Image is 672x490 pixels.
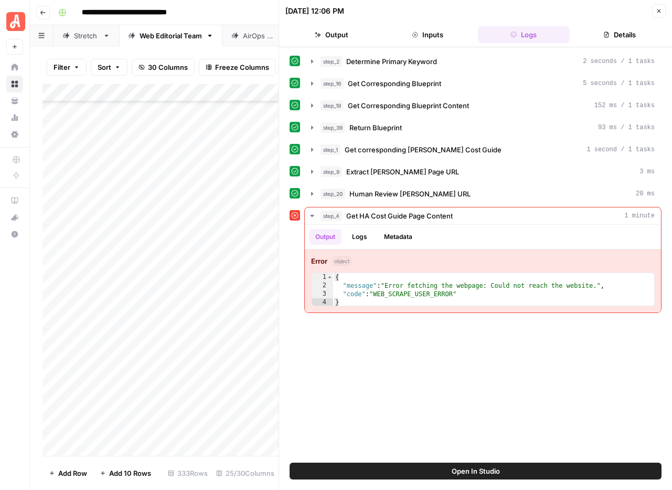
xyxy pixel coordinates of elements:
span: step_9 [321,166,342,177]
span: step_39 [321,122,345,133]
button: Sort [91,59,127,76]
div: 1 minute [305,225,661,312]
div: Web Editorial Team [140,30,202,41]
img: Angi Logo [6,12,25,31]
div: 2 [312,282,333,290]
a: Stretch [54,25,119,46]
span: Add 10 Rows [109,468,151,478]
div: 25/30 Columns [212,465,279,482]
button: 5 seconds / 1 tasks [305,75,661,92]
span: Get corresponding [PERSON_NAME] Cost Guide [345,144,502,155]
button: Add 10 Rows [93,465,157,482]
button: 3 ms [305,163,661,180]
span: 20 ms [636,189,655,199]
div: 333 Rows [164,465,212,482]
button: 1 minute [305,207,661,224]
a: Usage [6,109,23,126]
span: Get HA Cost Guide Page Content [346,211,453,221]
button: Metadata [378,229,419,245]
span: Toggle code folding, rows 1 through 4 [327,273,333,282]
a: Home [6,59,23,76]
span: Return Blueprint [349,122,402,133]
button: Logs [478,26,570,43]
span: step_16 [321,78,344,89]
span: 5 seconds / 1 tasks [583,79,655,88]
span: step_19 [321,100,344,111]
a: Browse [6,76,23,92]
button: 1 second / 1 tasks [305,141,661,158]
button: 20 ms [305,185,661,202]
span: 152 ms / 1 tasks [594,101,655,110]
a: AirOps QA [222,25,296,46]
span: Get Corresponding Blueprint [348,78,441,89]
span: 30 Columns [148,62,188,72]
div: 3 [312,290,333,298]
span: step_20 [321,189,345,199]
button: Output [309,229,342,245]
button: Filter [47,59,87,76]
button: Inputs [381,26,473,43]
span: Get Corresponding Blueprint Content [348,100,469,111]
div: What's new? [7,210,23,225]
span: Determine Primary Keyword [346,56,437,67]
a: Web Editorial Team [119,25,222,46]
button: What's new? [6,209,23,226]
strong: Error [311,256,327,266]
div: AirOps QA [243,30,276,41]
button: 2 seconds / 1 tasks [305,53,661,70]
span: Human Review [PERSON_NAME] URL [349,189,471,199]
span: 3 ms [639,167,655,176]
button: Help + Support [6,226,23,243]
a: Settings [6,126,23,143]
button: Add Row [42,465,93,482]
div: 4 [312,298,333,307]
span: Add Row [58,468,87,478]
span: 1 second / 1 tasks [586,145,655,154]
button: Freeze Columns [199,59,276,76]
span: 93 ms / 1 tasks [598,123,655,132]
span: Freeze Columns [215,62,269,72]
span: Sort [98,62,111,72]
span: 2 seconds / 1 tasks [583,57,655,66]
div: 1 [312,273,333,282]
button: Details [574,26,666,43]
span: 1 minute [624,211,655,221]
a: Your Data [6,92,23,109]
span: Extract [PERSON_NAME] Page URL [346,166,459,177]
button: Open In Studio [290,463,662,479]
span: step_4 [321,211,342,221]
span: step_2 [321,56,342,67]
div: [DATE] 12:06 PM [285,6,344,16]
div: Stretch [74,30,99,41]
span: step_1 [321,144,340,155]
button: Logs [346,229,374,245]
button: Workspace: Angi [6,8,23,35]
span: Filter [54,62,70,72]
span: object [332,256,352,266]
span: Open In Studio [452,466,500,476]
button: 152 ms / 1 tasks [305,97,661,114]
button: 93 ms / 1 tasks [305,119,661,136]
button: Output [285,26,377,43]
a: AirOps Academy [6,192,23,209]
button: 30 Columns [132,59,195,76]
